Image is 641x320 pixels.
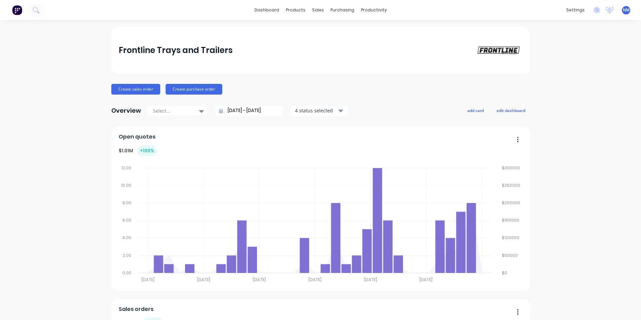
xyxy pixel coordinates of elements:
[358,5,390,15] div: productivity
[251,5,283,15] a: dashboard
[463,106,488,115] button: add card
[123,253,131,258] tspan: 2.00
[111,84,160,95] button: Create sales order
[309,5,327,15] div: sales
[503,182,521,188] tspan: $250000
[122,217,131,223] tspan: 6.00
[327,5,358,15] div: purchasing
[137,145,157,156] div: + 100 %
[141,277,155,282] tspan: [DATE]
[166,84,222,95] button: Create purchase order
[291,106,348,116] button: 4 status selected
[119,133,156,141] span: Open quotes
[12,5,22,15] img: Factory
[122,235,131,241] tspan: 4.00
[122,200,131,206] tspan: 8.00
[475,45,522,55] img: Frontline Trays and Trailers
[121,182,131,188] tspan: 10.00
[308,277,322,282] tspan: [DATE]
[503,270,508,276] tspan: $0
[253,277,266,282] tspan: [DATE]
[295,107,337,114] div: 4 status selected
[503,253,519,258] tspan: $50000
[503,200,521,206] tspan: $200000
[503,165,521,171] tspan: $300000
[122,270,131,276] tspan: 0.00
[283,5,309,15] div: products
[503,235,520,241] tspan: $100000
[492,106,530,115] button: edit dashboard
[364,277,377,282] tspan: [DATE]
[197,277,210,282] tspan: [DATE]
[119,44,233,57] div: Frontline Trays and Trailers
[119,145,157,156] div: $ 1.01M
[119,305,154,313] span: Sales orders
[111,104,141,117] div: Overview
[420,277,433,282] tspan: [DATE]
[503,217,520,223] tspan: $150000
[563,5,588,15] div: settings
[121,165,131,171] tspan: 12.00
[623,7,630,13] span: NM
